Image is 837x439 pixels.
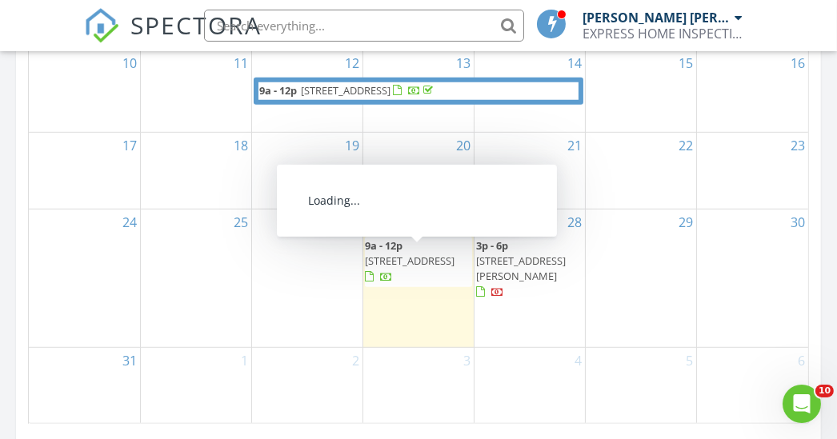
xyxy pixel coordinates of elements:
td: Go to August 27, 2025 [362,210,474,348]
td: Go to September 6, 2025 [697,348,808,424]
a: Go to August 24, 2025 [119,210,140,235]
a: Go to August 27, 2025 [453,210,474,235]
td: Go to August 24, 2025 [29,210,140,348]
span: 9a - 12p [365,238,402,253]
td: Go to August 19, 2025 [251,133,362,210]
a: 9a - 12p [STREET_ADDRESS] [254,78,583,105]
td: Go to September 4, 2025 [475,348,586,424]
a: Go to August 23, 2025 [787,133,808,158]
td: Go to August 15, 2025 [586,50,697,132]
td: Go to September 2, 2025 [251,348,362,424]
td: Go to August 16, 2025 [697,50,808,132]
a: Go to August 16, 2025 [787,50,808,76]
a: Go to September 2, 2025 [349,348,362,373]
td: Go to August 20, 2025 [362,133,474,210]
td: Go to August 21, 2025 [475,133,586,210]
span: [STREET_ADDRESS] [365,253,455,268]
a: Go to August 26, 2025 [342,210,362,235]
a: Go to August 12, 2025 [342,50,362,76]
a: Go to September 5, 2025 [683,348,696,373]
td: Go to August 31, 2025 [29,348,140,424]
a: Go to August 13, 2025 [453,50,474,76]
iframe: Intercom live chat [783,385,821,423]
td: Go to August 23, 2025 [697,133,808,210]
a: Go to August 31, 2025 [119,348,140,373]
a: Go to August 14, 2025 [564,50,585,76]
a: Go to September 3, 2025 [460,348,474,373]
a: Go to August 28, 2025 [564,210,585,235]
td: Go to August 18, 2025 [140,133,251,210]
a: Go to September 1, 2025 [238,348,251,373]
a: 9a - 12p [STREET_ADDRESS] [258,82,579,100]
a: Go to August 19, 2025 [342,133,362,158]
a: 9a - 12p [STREET_ADDRESS] [365,238,455,283]
td: Go to September 3, 2025 [362,348,474,424]
div: [PERSON_NAME] [PERSON_NAME] [583,10,731,26]
a: Go to August 29, 2025 [675,210,696,235]
a: Go to August 17, 2025 [119,133,140,158]
span: SPECTORA [130,8,262,42]
a: Go to August 30, 2025 [787,210,808,235]
a: 9a - 12p [STREET_ADDRESS] [365,237,472,287]
a: Go to August 20, 2025 [453,133,474,158]
a: Go to August 21, 2025 [564,133,585,158]
td: Go to August 28, 2025 [475,210,586,348]
a: SPECTORA [84,22,262,55]
span: 10 [815,385,834,397]
span: [STREET_ADDRESS] [301,83,390,98]
a: Go to August 25, 2025 [230,210,251,235]
td: Go to August 22, 2025 [586,133,697,210]
a: Go to August 22, 2025 [675,133,696,158]
span: [STREET_ADDRESS][PERSON_NAME] [476,253,566,283]
td: Go to August 29, 2025 [586,210,697,348]
td: Go to September 5, 2025 [586,348,697,424]
span: 9a - 12p [258,82,298,100]
td: Go to August 26, 2025 [251,210,362,348]
td: Go to August 30, 2025 [697,210,808,348]
a: Go to August 18, 2025 [230,133,251,158]
img: The Best Home Inspection Software - Spectora [84,8,119,43]
td: Go to August 11, 2025 [140,50,251,132]
a: 3p - 6p [STREET_ADDRESS][PERSON_NAME] [476,237,583,302]
a: Go to August 11, 2025 [230,50,251,76]
input: Search everything... [204,10,524,42]
span: 3p - 6p [476,238,508,253]
td: Go to August 17, 2025 [29,133,140,210]
a: Go to August 15, 2025 [675,50,696,76]
a: Go to August 10, 2025 [119,50,140,76]
td: Go to August 12, 2025 [251,50,362,132]
a: Go to September 6, 2025 [795,348,808,373]
a: Go to September 4, 2025 [571,348,585,373]
td: Go to September 1, 2025 [140,348,251,424]
a: 3p - 6p [STREET_ADDRESS][PERSON_NAME] [476,238,566,299]
div: EXPRESS HOME INSPECTIONS, LLc [583,26,743,42]
td: Go to August 25, 2025 [140,210,251,348]
td: Go to August 10, 2025 [29,50,140,132]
